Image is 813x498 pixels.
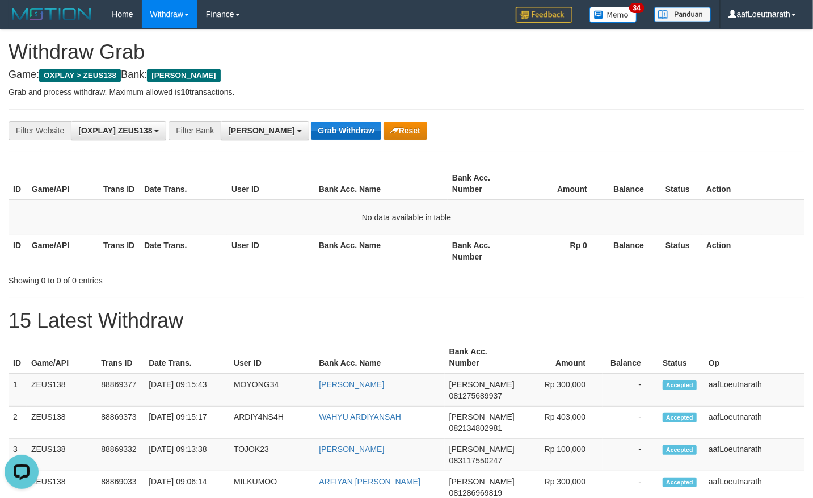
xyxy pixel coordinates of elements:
td: Rp 403,000 [519,407,603,439]
td: - [603,439,658,471]
span: 34 [629,3,644,13]
td: TOJOK23 [229,439,314,471]
span: Copy 083117550247 to clipboard [449,456,502,465]
h1: Withdraw Grab [9,41,804,64]
div: Showing 0 to 0 of 0 entries [9,270,330,286]
th: Op [704,341,804,374]
th: Bank Acc. Name [314,235,448,267]
th: Status [658,341,704,374]
button: [OXPLAY] ZEUS138 [71,121,166,140]
td: aafLoeutnarath [704,439,804,471]
th: Status [661,168,702,200]
th: ID [9,341,27,374]
td: [DATE] 09:13:38 [144,439,229,471]
td: Rp 300,000 [519,374,603,407]
td: 88869377 [96,374,144,407]
span: [PERSON_NAME] [147,69,220,82]
th: Amount [519,168,604,200]
td: 2 [9,407,27,439]
td: ZEUS138 [27,439,96,471]
th: Game/API [27,235,99,267]
span: Accepted [663,478,697,487]
th: Status [661,235,702,267]
th: Bank Acc. Number [448,235,519,267]
th: Balance [604,235,661,267]
span: [PERSON_NAME] [228,126,294,135]
span: Copy 082134802981 to clipboard [449,424,502,433]
th: ID [9,235,27,267]
td: No data available in table [9,200,804,235]
span: OXPLAY > ZEUS138 [39,69,121,82]
td: aafLoeutnarath [704,407,804,439]
td: 3 [9,439,27,471]
td: - [603,374,658,407]
img: Button%20Memo.svg [589,7,637,23]
span: Accepted [663,380,697,390]
span: Accepted [663,413,697,422]
span: [OXPLAY] ZEUS138 [78,126,152,135]
th: Trans ID [96,341,144,374]
th: Bank Acc. Name [314,168,448,200]
th: Action [702,235,804,267]
img: panduan.png [654,7,711,22]
span: Accepted [663,445,697,455]
td: Rp 100,000 [519,439,603,471]
h1: 15 Latest Withdraw [9,309,804,332]
td: [DATE] 09:15:17 [144,407,229,439]
img: MOTION_logo.png [9,6,95,23]
th: Balance [603,341,658,374]
span: [PERSON_NAME] [449,477,515,486]
th: Amount [519,341,603,374]
th: Rp 0 [519,235,604,267]
th: User ID [229,341,314,374]
button: Grab Withdraw [311,122,381,140]
th: Bank Acc. Name [314,341,444,374]
td: 88869332 [96,439,144,471]
th: Game/API [27,168,99,200]
th: Bank Acc. Number [445,341,519,374]
a: WAHYU ARDIYANSAH [319,412,401,421]
p: Grab and process withdraw. Maximum allowed is transactions. [9,86,804,98]
td: [DATE] 09:15:43 [144,374,229,407]
td: ZEUS138 [27,374,96,407]
th: Date Trans. [140,235,227,267]
th: Date Trans. [140,168,227,200]
th: Game/API [27,341,96,374]
a: [PERSON_NAME] [319,380,384,389]
th: User ID [227,235,314,267]
th: Action [702,168,804,200]
td: ZEUS138 [27,407,96,439]
th: Trans ID [99,235,140,267]
img: Feedback.jpg [516,7,572,23]
th: Balance [604,168,661,200]
th: User ID [227,168,314,200]
span: [PERSON_NAME] [449,380,515,389]
a: [PERSON_NAME] [319,445,384,454]
td: ARDIY4NS4H [229,407,314,439]
th: Trans ID [99,168,140,200]
span: Copy 081286969819 to clipboard [449,488,502,497]
h4: Game: Bank: [9,69,804,81]
td: MOYONG34 [229,374,314,407]
span: Copy 081275689937 to clipboard [449,391,502,400]
th: ID [9,168,27,200]
a: ARFIYAN [PERSON_NAME] [319,477,420,486]
span: [PERSON_NAME] [449,445,515,454]
span: [PERSON_NAME] [449,412,515,421]
th: Date Trans. [144,341,229,374]
button: [PERSON_NAME] [221,121,309,140]
td: - [603,407,658,439]
div: Filter Bank [169,121,221,140]
td: 1 [9,374,27,407]
button: Reset [384,122,427,140]
button: Open LiveChat chat widget [5,5,39,39]
td: aafLoeutnarath [704,374,804,407]
th: Bank Acc. Number [448,168,519,200]
strong: 10 [180,87,189,97]
div: Filter Website [9,121,71,140]
td: 88869373 [96,407,144,439]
